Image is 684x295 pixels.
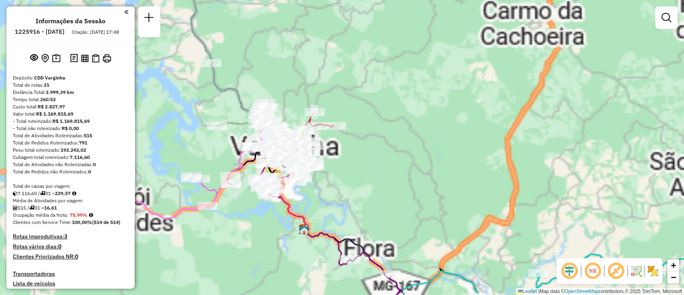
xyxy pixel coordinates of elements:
span: − [671,272,676,282]
div: Total de rotas: [13,81,128,89]
div: Peso total roteirizado: [13,146,128,154]
span: + [671,260,676,270]
a: Clique aqui para minimizar o painel [124,7,128,16]
strong: 229,57 [55,190,71,196]
strong: R$ 1.169.815,69 [52,118,90,124]
img: CDD Varginha [299,224,309,234]
strong: CDD Varginha [34,75,65,81]
span: Clientes com Service Time: [13,219,72,225]
span: Exibir rótulo [606,261,625,281]
div: Depósito: [13,74,128,81]
div: Criação: [DATE] 17:48 [69,28,122,36]
i: Total de Atividades [13,205,18,210]
button: Painel de Sugestão [50,52,62,65]
button: Logs desbloquear sessão [69,52,79,65]
h4: Clientes Priorizados NR: [13,253,128,260]
strong: 0 [88,169,91,175]
div: Total de Pedidos Roteirizados: [13,139,128,146]
a: Exibir filtros [658,10,674,26]
h4: Informações da Sessão [36,17,105,25]
div: Tempo total: [13,96,128,103]
a: Leaflet [518,289,537,294]
span: | [538,289,539,294]
strong: 3 [64,233,67,240]
img: Exibir/Ocultar setores [646,264,659,277]
div: Map data © contributors,© 2025 TomTom, Microsoft [516,288,684,295]
strong: 791 [79,140,87,146]
strong: 0 [93,161,96,167]
div: Custo total: [13,103,128,110]
a: Nova sessão e pesquisa [141,10,157,28]
strong: 31 [44,82,49,88]
div: Total de Pedidos não Roteirizados: [13,168,128,175]
a: Rotas [13,288,28,295]
div: 7.116,60 / 31 = [13,190,128,197]
div: Total de Atividades Roteirizadas: [13,132,128,139]
span: Ocultar NR [583,261,602,281]
i: Total de rotas [29,205,34,210]
h4: Rotas improdutivas: [13,233,128,240]
strong: 0 [75,253,78,260]
button: Imprimir Rotas [101,53,113,64]
i: Cubagem total roteirizado [13,191,18,196]
a: Zoom out [667,271,679,283]
strong: 0 [58,243,61,250]
strong: (514 de 514) [92,219,120,225]
strong: 260:53 [40,96,56,102]
span: Ocultar deslocamento [560,261,579,281]
strong: 515 [84,132,92,138]
div: 515 / 31 = [13,204,128,212]
div: - Total roteirizado: [13,118,128,125]
em: Média calculada utilizando a maior ocupação (%Peso ou %Cubagem) de cada rota da sessão. Rotas cro... [89,213,93,218]
strong: R$ 0,00 [62,125,79,131]
div: Média de Atividades por viagem: [13,197,128,204]
h4: Lista de veículos [13,280,128,287]
i: Total de rotas [40,191,45,196]
a: Zoom in [667,259,679,271]
h4: Transportadoras [13,271,128,277]
strong: R$ 2.827,97 [38,104,65,110]
div: Total de caixas por viagem: [13,183,128,190]
strong: R$ 1.169.815,69 [36,111,73,117]
strong: 16,61 [44,205,57,211]
img: Ponto de apoio FAD - Varginha [299,224,309,235]
div: - Total não roteirizado: [13,125,128,132]
div: Valor total: [13,110,128,118]
h4: Recargas: 0 [98,288,128,295]
button: Visualizar relatório de Roteirização [79,53,90,63]
strong: 100,00% [72,219,92,225]
div: Total de Atividades não Roteirizadas: [13,161,128,168]
button: Exibir sessão original [28,52,40,65]
div: Cubagem total roteirizado: [13,154,128,161]
h4: Rotas vários dias: [13,243,128,250]
button: Visualizar Romaneio [90,53,101,64]
strong: 193.243,02 [61,147,86,153]
div: Distância Total: [13,89,128,96]
span: Ocupação média da frota: [13,212,68,218]
strong: 7.116,60 [70,154,90,160]
strong: 3.999,39 km [46,89,74,95]
img: Fluxo de ruas [630,264,642,277]
h6: 1225916 - [DATE] [15,28,65,35]
i: Meta Caixas/viagem: 212,60 Diferença: 16,97 [72,191,76,196]
a: OpenStreetMap [565,289,599,294]
button: Centralizar mapa no depósito ou ponto de apoio [40,52,50,65]
strong: 75,99% [70,212,87,218]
